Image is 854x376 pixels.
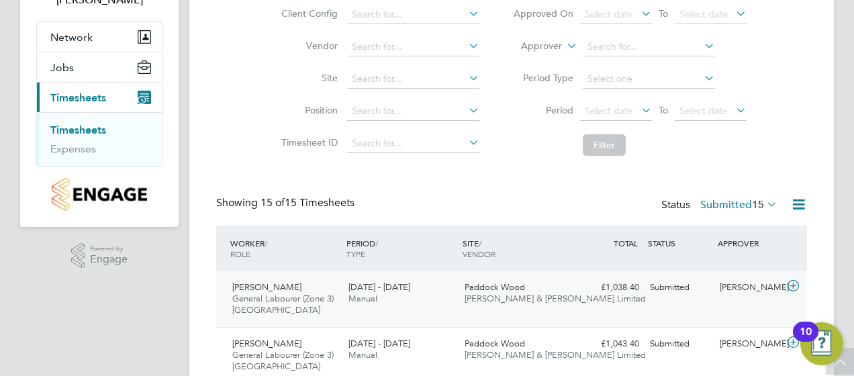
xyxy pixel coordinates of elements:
[583,70,715,89] input: Select one
[277,7,338,19] label: Client Config
[679,105,728,117] span: Select date
[260,196,285,209] span: 15 of
[232,293,334,316] span: General Labourer (Zone 3) [GEOGRAPHIC_DATA]
[232,338,301,349] span: [PERSON_NAME]
[216,196,357,210] div: Showing
[36,178,162,211] a: Go to home page
[347,38,479,56] input: Search for...
[479,238,481,248] span: /
[277,72,338,84] label: Site
[585,8,633,20] span: Select date
[661,196,780,215] div: Status
[513,72,573,84] label: Period Type
[52,178,146,211] img: countryside-properties-logo-retina.png
[90,243,128,254] span: Powered by
[575,277,645,299] div: £1,038.40
[679,8,728,20] span: Select date
[465,349,646,361] span: [PERSON_NAME] & [PERSON_NAME] Limited
[227,231,343,266] div: WORKER
[714,333,784,355] div: [PERSON_NAME]
[655,5,672,22] span: To
[50,142,96,155] a: Expenses
[346,248,365,259] span: TYPE
[575,333,645,355] div: £1,043.40
[348,349,377,361] span: Manual
[714,231,784,255] div: APPROVER
[752,198,764,211] span: 15
[645,333,714,355] div: Submitted
[277,136,338,148] label: Timesheet ID
[800,332,812,349] div: 10
[655,101,672,119] span: To
[583,38,715,56] input: Search for...
[71,243,128,269] a: Powered byEngage
[502,40,562,53] label: Approver
[343,231,459,266] div: PERIOD
[348,338,410,349] span: [DATE] - [DATE]
[645,277,714,299] div: Submitted
[465,338,525,349] span: Paddock Wood
[463,248,495,259] span: VENDOR
[375,238,378,248] span: /
[277,104,338,116] label: Position
[37,52,162,82] button: Jobs
[50,124,106,136] a: Timesheets
[232,281,301,293] span: [PERSON_NAME]
[348,281,410,293] span: [DATE] - [DATE]
[513,104,573,116] label: Period
[37,83,162,112] button: Timesheets
[347,102,479,121] input: Search for...
[583,134,626,156] button: Filter
[50,31,93,44] span: Network
[265,238,267,248] span: /
[585,105,633,117] span: Select date
[714,277,784,299] div: [PERSON_NAME]
[230,248,250,259] span: ROLE
[645,231,714,255] div: STATUS
[347,5,479,24] input: Search for...
[90,254,128,265] span: Engage
[614,238,638,248] span: TOTAL
[277,40,338,52] label: Vendor
[232,349,334,372] span: General Labourer (Zone 3) [GEOGRAPHIC_DATA]
[347,134,479,153] input: Search for...
[348,293,377,304] span: Manual
[465,281,525,293] span: Paddock Wood
[459,231,575,266] div: SITE
[260,196,354,209] span: 15 Timesheets
[800,322,843,365] button: Open Resource Center, 10 new notifications
[513,7,573,19] label: Approved On
[700,198,777,211] label: Submitted
[465,293,646,304] span: [PERSON_NAME] & [PERSON_NAME] Limited
[37,22,162,52] button: Network
[37,112,162,167] div: Timesheets
[347,70,479,89] input: Search for...
[50,91,106,104] span: Timesheets
[50,61,74,74] span: Jobs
